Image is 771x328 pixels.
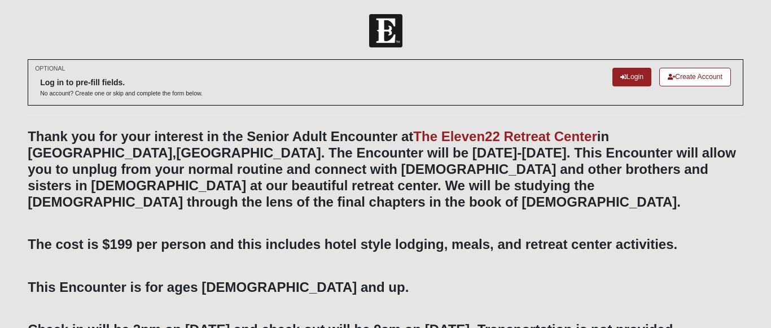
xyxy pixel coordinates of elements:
b: Thank you for your interest in the Senior Adult Encounter at in [GEOGRAPHIC_DATA],[GEOGRAPHIC_DAT... [28,129,736,209]
a: Create Account [659,68,731,86]
b: This Encounter is for ages [DEMOGRAPHIC_DATA] and up. [28,279,409,295]
b: The cost is $199 per person and this includes hotel style lodging, meals, and retreat center acti... [28,237,677,252]
h6: Log in to pre-fill fields. [40,78,203,88]
img: Church of Eleven22 Logo [369,14,402,47]
a: Login [612,68,651,86]
p: No account? Create one or skip and complete the form below. [40,89,203,98]
a: The Eleven22 Retreat Center [413,129,597,144]
small: OPTIONAL [35,64,65,73]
